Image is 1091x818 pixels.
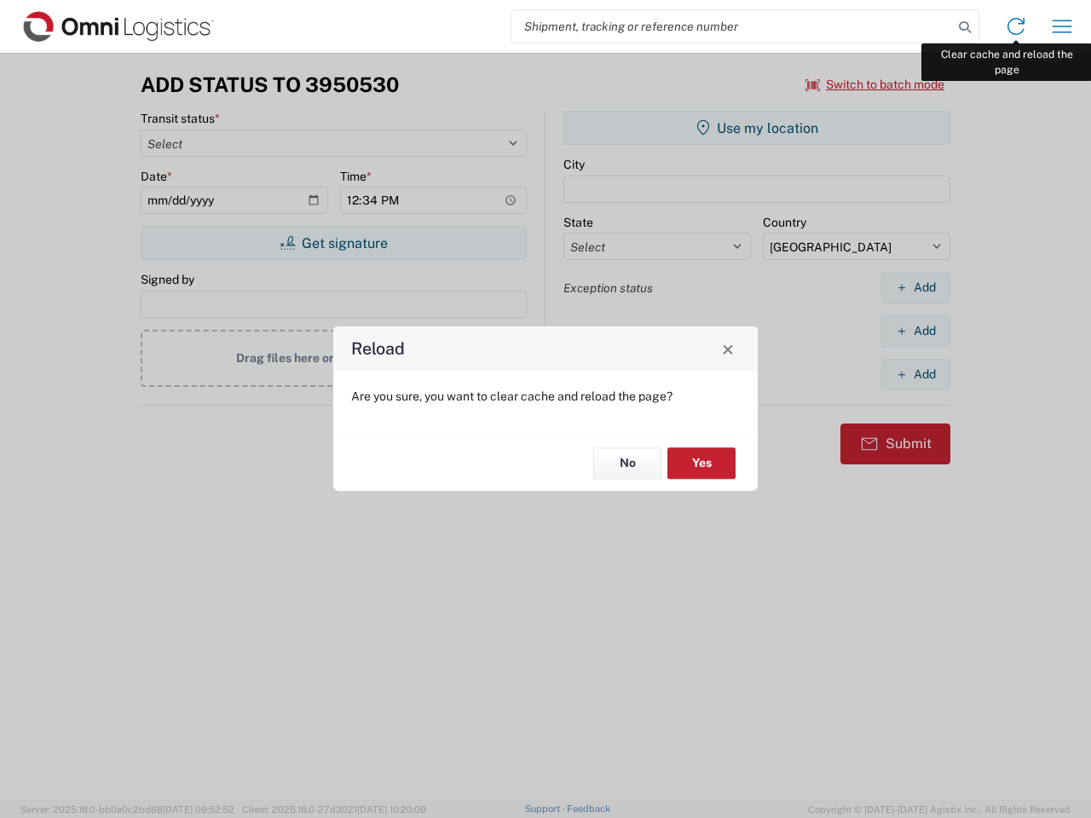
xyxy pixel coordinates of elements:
p: Are you sure, you want to clear cache and reload the page? [351,389,740,404]
h4: Reload [351,337,405,361]
button: Yes [667,447,736,479]
button: Close [716,337,740,360]
button: No [593,447,661,479]
input: Shipment, tracking or reference number [511,10,953,43]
